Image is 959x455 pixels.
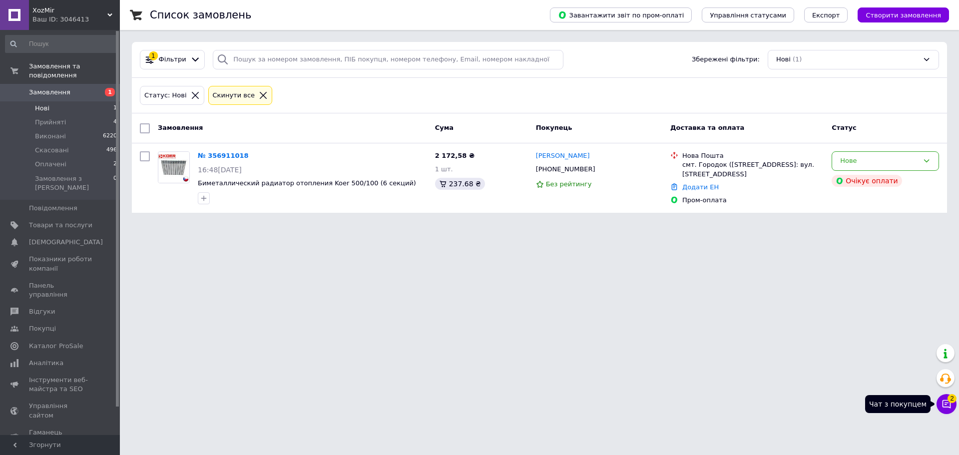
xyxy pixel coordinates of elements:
[435,165,453,173] span: 1 шт.
[113,160,117,169] span: 2
[29,204,77,213] span: Повідомлення
[29,281,92,299] span: Панель управління
[149,51,158,60] div: 1
[692,55,760,64] span: Збережені фільтри:
[435,124,454,131] span: Cума
[198,152,249,159] a: № 356911018
[29,88,70,97] span: Замовлення
[35,132,66,141] span: Виконані
[435,152,475,159] span: 2 172,58 ₴
[113,174,117,192] span: 0
[435,178,485,190] div: 237.68 ₴
[35,160,66,169] span: Оплачені
[32,15,120,24] div: Ваш ID: 3046413
[804,7,848,22] button: Експорт
[536,151,590,161] a: [PERSON_NAME]
[158,151,190,183] a: Фото товару
[35,174,113,192] span: Замовлення з [PERSON_NAME]
[710,11,786,19] span: Управління статусами
[150,9,251,21] h1: Список замовлень
[113,104,117,113] span: 1
[29,307,55,316] span: Відгуки
[103,132,117,141] span: 6220
[865,395,931,413] div: Чат з покупцем
[937,394,957,414] button: Чат з покупцем2
[35,104,49,113] span: Нові
[158,152,189,183] img: Фото товару
[29,359,63,368] span: Аналітика
[213,50,563,69] input: Пошук за номером замовлення, ПІБ покупця, номером телефону, Email, номером накладної
[106,146,117,155] span: 496
[198,179,416,187] a: Биметаллический радиатор отопления Koer 500/100 (6 секций)
[536,124,572,131] span: Покупець
[848,11,949,18] a: Створити замовлення
[159,55,186,64] span: Фільтри
[105,88,115,96] span: 1
[832,175,902,187] div: Очікує оплати
[682,196,824,205] div: Пром-оплата
[211,90,257,101] div: Cкинути все
[32,6,107,15] span: ХоzMir
[198,166,242,174] span: 16:48[DATE]
[682,151,824,160] div: Нова Пошта
[832,124,857,131] span: Статус
[558,10,684,19] span: Завантажити звіт по пром-оплаті
[35,146,69,155] span: Скасовані
[812,11,840,19] span: Експорт
[29,428,92,446] span: Гаманець компанії
[142,90,189,101] div: Статус: Нові
[35,118,66,127] span: Прийняті
[793,55,802,63] span: (1)
[534,163,597,176] div: [PHONE_NUMBER]
[113,118,117,127] span: 4
[702,7,794,22] button: Управління статусами
[776,55,791,64] span: Нові
[948,394,957,403] span: 2
[550,7,692,22] button: Завантажити звіт по пром-оплаті
[670,124,744,131] span: Доставка та оплата
[29,221,92,230] span: Товари та послуги
[546,180,592,188] span: Без рейтингу
[29,238,103,247] span: [DEMOGRAPHIC_DATA]
[29,342,83,351] span: Каталог ProSale
[840,156,919,166] div: Нове
[866,11,941,19] span: Створити замовлення
[29,255,92,273] span: Показники роботи компанії
[29,376,92,394] span: Інструменти веб-майстра та SEO
[682,160,824,178] div: смт. Городок ([STREET_ADDRESS]: вул. [STREET_ADDRESS]
[682,183,719,191] a: Додати ЕН
[858,7,949,22] button: Створити замовлення
[29,324,56,333] span: Покупці
[5,35,118,53] input: Пошук
[158,124,203,131] span: Замовлення
[29,402,92,420] span: Управління сайтом
[29,62,120,80] span: Замовлення та повідомлення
